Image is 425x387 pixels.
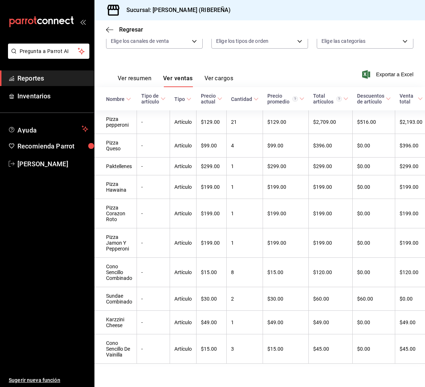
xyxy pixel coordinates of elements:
td: - [137,258,170,287]
span: Inventarios [17,91,88,101]
button: Exportar a Excel [364,70,413,79]
td: $15.00 [197,334,227,364]
td: Cono Sencillo De Vainilla [94,334,137,364]
td: $60.00 [353,287,395,311]
td: Artículo [170,334,197,364]
td: Pizza Hawaina [94,175,137,199]
td: $199.00 [309,175,353,199]
td: Artículo [170,311,197,334]
td: Pizza Jamon Y Pepperoni [94,228,137,258]
div: Tipo [174,96,185,102]
td: $0.00 [353,134,395,158]
td: $199.00 [197,228,227,258]
td: - [137,199,170,228]
span: Tipo [174,96,191,102]
td: - [137,311,170,334]
td: $30.00 [197,287,227,311]
a: Pregunta a Parrot AI [5,53,89,60]
td: 1 [227,228,263,258]
td: Artículo [170,258,197,287]
td: Cono Sencillo Combinado [94,258,137,287]
span: Precio actual [201,93,222,105]
td: $199.00 [197,199,227,228]
td: $0.00 [353,199,395,228]
td: Artículo [170,110,197,134]
td: $129.00 [197,110,227,134]
td: $15.00 [263,258,309,287]
td: Artículo [170,134,197,158]
div: Total artículos [313,93,342,105]
div: Venta total [400,93,416,105]
span: Sugerir nueva función [9,376,88,384]
td: $99.00 [197,134,227,158]
div: Descuentos de artículo [357,93,384,105]
td: 1 [227,199,263,228]
td: 1 [227,311,263,334]
span: Elige las categorías [321,37,366,45]
td: Paktellenes [94,158,137,175]
td: $299.00 [263,158,309,175]
td: $49.00 [263,311,309,334]
span: Regresar [119,26,143,33]
td: $0.00 [353,311,395,334]
td: - [137,228,170,258]
td: 4 [227,134,263,158]
td: $199.00 [197,175,227,199]
span: Venta total [400,93,423,105]
td: Artículo [170,287,197,311]
td: $45.00 [309,334,353,364]
td: $15.00 [197,258,227,287]
td: $0.00 [353,258,395,287]
span: Cantidad [231,96,259,102]
td: $15.00 [263,334,309,364]
span: Tipo de artículo [141,93,166,105]
td: $199.00 [309,199,353,228]
h3: Sucursal: [PERSON_NAME] (RIBEREÑA) [121,6,231,15]
div: navigation tabs [118,75,233,87]
div: Tipo de artículo [141,93,159,105]
td: Sundae Combinado [94,287,137,311]
td: $299.00 [309,158,353,175]
td: Pizza pepperoni [94,110,137,134]
td: $299.00 [197,158,227,175]
td: - [137,175,170,199]
span: Elige los canales de venta [111,37,169,45]
td: $0.00 [353,228,395,258]
td: $2,709.00 [309,110,353,134]
div: Nombre [106,96,125,102]
span: Ayuda [17,125,79,133]
span: Total artículos [313,93,348,105]
td: Artículo [170,199,197,228]
span: Descuentos de artículo [357,93,391,105]
td: 21 [227,110,263,134]
td: $120.00 [309,258,353,287]
td: $99.00 [263,134,309,158]
div: Cantidad [231,96,252,102]
td: $129.00 [263,110,309,134]
span: Recomienda Parrot [17,141,88,151]
span: [PERSON_NAME] [17,159,88,169]
td: $0.00 [353,158,395,175]
button: Ver ventas [163,75,193,87]
td: $49.00 [309,311,353,334]
button: Ver resumen [118,75,151,87]
button: Pregunta a Parrot AI [8,44,89,59]
span: Nombre [106,96,131,102]
td: Artículo [170,228,197,258]
td: - [137,110,170,134]
button: Regresar [106,26,143,33]
span: Elige los tipos de orden [216,37,268,45]
td: 1 [227,175,263,199]
td: $60.00 [309,287,353,311]
span: Reportes [17,73,88,83]
td: - [137,334,170,364]
td: Pizza Corazon Roto [94,199,137,228]
span: Precio promedio [267,93,304,105]
td: - [137,134,170,158]
td: - [137,158,170,175]
td: $516.00 [353,110,395,134]
div: Precio promedio [267,93,298,105]
td: $199.00 [263,199,309,228]
td: $0.00 [353,334,395,364]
